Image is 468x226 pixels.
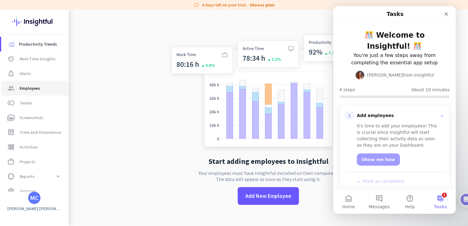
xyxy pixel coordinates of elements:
a: storageActivities [1,140,69,154]
span: Activities [20,143,38,151]
div: MC [30,195,39,201]
i: storage [7,143,15,151]
span: Time and Attendance [20,129,61,136]
i: toll [7,99,15,107]
a: av_timerReal-Time Insights [1,51,69,66]
a: menu-itemProductivity Trends [1,37,69,51]
p: Your employees must have Insightful installed on their computers. The data will appear as soon as... [198,170,338,182]
i: event_note [7,129,15,136]
img: Insightful logo [12,10,57,34]
iframe: Intercom live chat [333,6,456,214]
a: settingsSettings [1,184,69,198]
span: Settings [20,187,36,195]
i: data_usage [7,173,15,180]
span: Alerts [20,70,31,77]
span: Reports [20,173,35,180]
span: Employees [20,85,40,92]
span: Teams [20,99,32,107]
i: work_outline [7,158,15,165]
a: event_noteTime and Attendance [1,125,69,140]
a: work_outlineProjects [1,154,69,169]
span: Productivity Trends [19,40,57,48]
a: Choose plan [250,2,274,8]
a: perm_mediaScreenshots [1,110,69,125]
h2: Start adding employees to Insightful [209,158,328,165]
button: expand_more [53,171,64,182]
img: menu-item [9,41,14,47]
i: perm_media [7,114,15,121]
a: data_usageReportsexpand_more [1,169,69,184]
span: Screenshots [20,114,43,121]
img: no-search-results [167,31,370,153]
span: Add New Employee [245,192,291,200]
span: Projects [20,158,36,165]
span: Real-Time Insights [20,55,56,62]
i: av_timer [7,55,15,62]
button: Add New Employee [238,187,299,205]
i: group [7,85,15,92]
i: settings [7,187,15,195]
i: label [194,2,200,8]
a: groupEmployees [1,81,69,96]
a: tollTeams [1,96,69,110]
a: notification_importantAlerts [1,66,69,81]
i: notification_important [7,70,15,77]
